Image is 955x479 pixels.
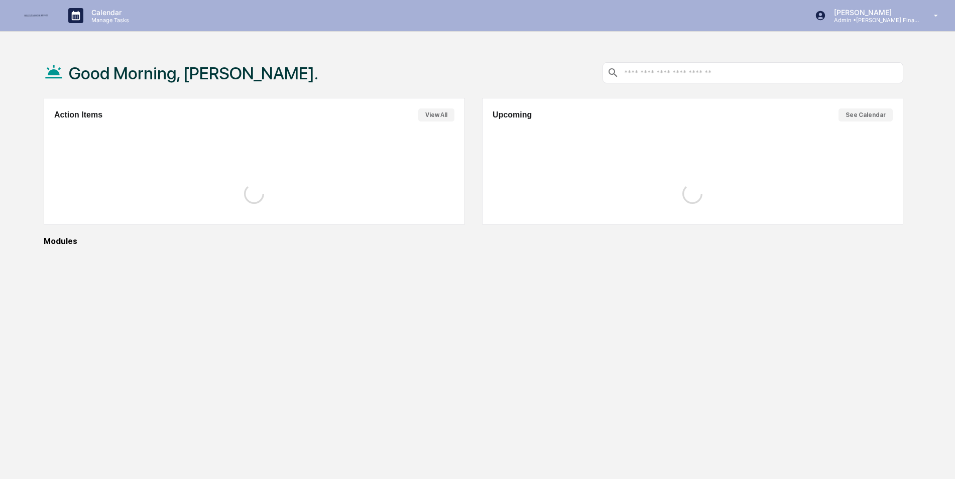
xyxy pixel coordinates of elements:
button: See Calendar [839,108,893,122]
div: Modules [44,236,903,246]
h2: Action Items [54,110,102,119]
h2: Upcoming [493,110,532,119]
p: Manage Tasks [83,17,134,24]
p: Admin • [PERSON_NAME] Financial [826,17,919,24]
button: View All [418,108,454,122]
p: Calendar [83,8,134,17]
img: logo [24,13,48,18]
h1: Good Morning, [PERSON_NAME]. [69,63,318,83]
p: [PERSON_NAME] [826,8,919,17]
